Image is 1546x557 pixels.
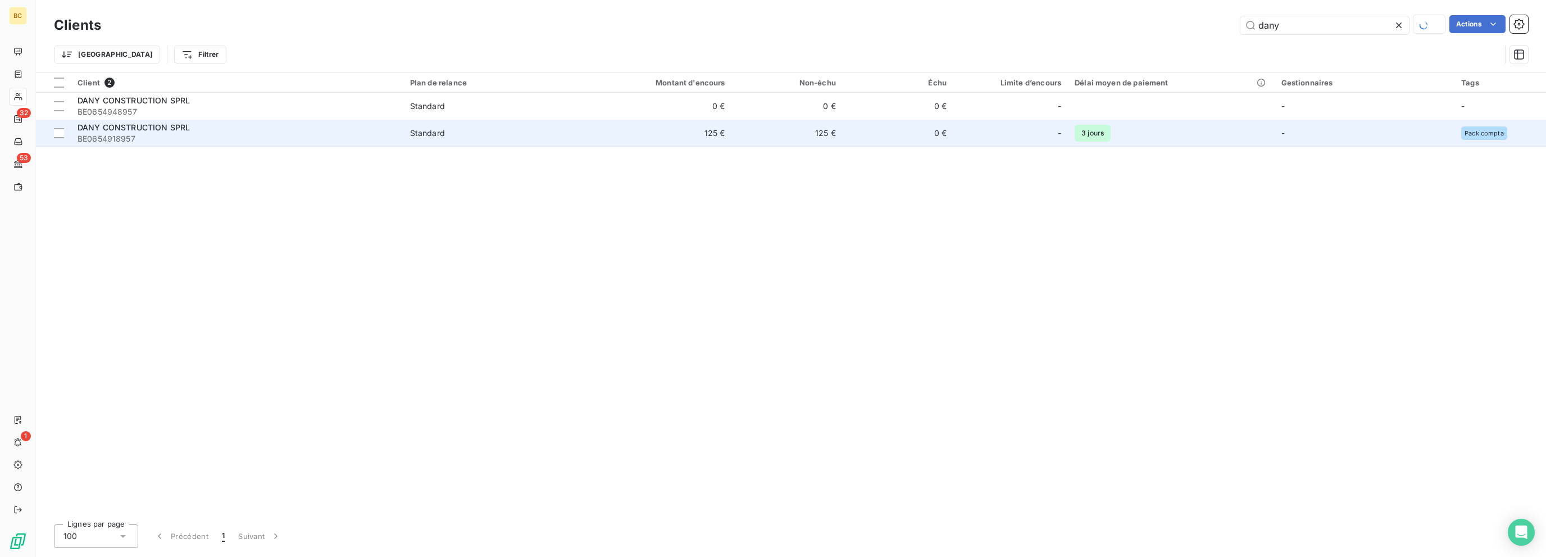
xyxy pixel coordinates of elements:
[231,524,288,548] button: Suivant
[1281,101,1285,111] span: -
[222,531,225,542] span: 1
[1461,78,1539,87] div: Tags
[1281,78,1448,87] div: Gestionnaires
[843,93,953,120] td: 0 €
[1075,125,1111,142] span: 3 jours
[78,133,397,144] span: BE0654918957
[1465,130,1504,137] span: Pack compta
[104,78,115,88] span: 2
[849,78,947,87] div: Échu
[54,15,101,35] h3: Clients
[1461,101,1465,111] span: -
[78,123,190,132] span: DANY CONSTRUCTION SPRL
[17,108,31,118] span: 32
[1075,78,1267,87] div: Délai moyen de paiement
[583,120,731,147] td: 125 €
[732,93,843,120] td: 0 €
[9,7,27,25] div: BC
[410,101,445,112] div: Standard
[63,531,77,542] span: 100
[732,120,843,147] td: 125 €
[215,524,231,548] button: 1
[174,46,226,64] button: Filtrer
[410,128,445,139] div: Standard
[1281,128,1285,138] span: -
[843,120,953,147] td: 0 €
[583,93,731,120] td: 0 €
[78,106,397,117] span: BE0654948957
[410,78,577,87] div: Plan de relance
[78,78,100,87] span: Client
[9,532,27,550] img: Logo LeanPay
[1449,15,1506,33] button: Actions
[54,46,160,64] button: [GEOGRAPHIC_DATA]
[17,153,31,163] span: 53
[590,78,725,87] div: Montant d'encours
[739,78,836,87] div: Non-échu
[1508,519,1535,546] div: Open Intercom Messenger
[1058,101,1061,112] span: -
[960,78,1061,87] div: Limite d’encours
[147,524,215,548] button: Précédent
[21,431,31,441] span: 1
[78,96,190,105] span: DANY CONSTRUCTION SPRL
[1058,128,1061,139] span: -
[1240,16,1409,34] input: Rechercher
